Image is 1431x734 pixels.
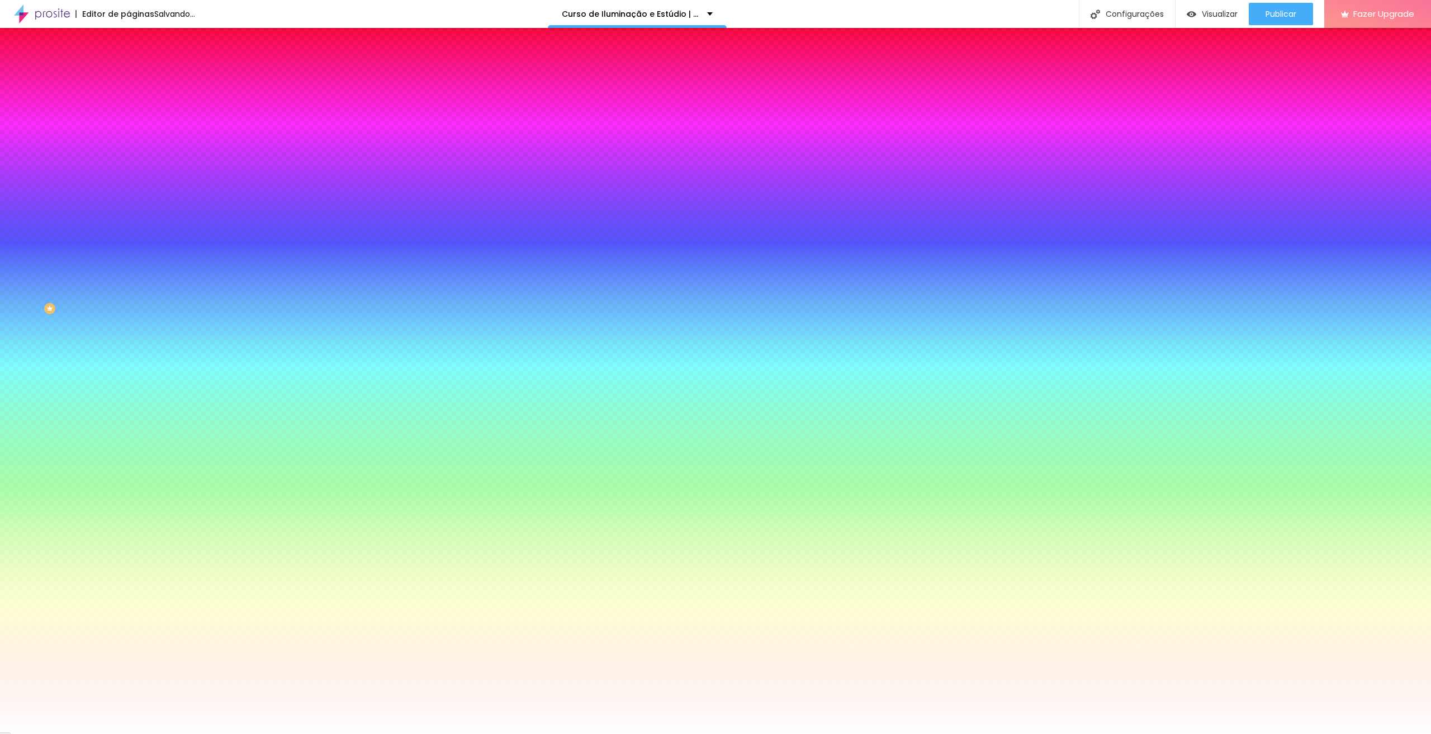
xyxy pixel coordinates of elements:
span: Publicar [1266,10,1296,18]
img: view-1.svg [1187,10,1196,19]
div: Editor de páginas [75,10,154,18]
span: Visualizar [1202,10,1238,18]
p: Curso de Iluminação e Estúdio | Aprenda tudo sobre Flash | Contagem BH [562,10,699,18]
img: Icone [1091,10,1100,19]
div: Salvando... [154,10,195,18]
button: Visualizar [1176,3,1249,25]
button: Publicar [1249,3,1313,25]
span: Fazer Upgrade [1353,9,1414,18]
